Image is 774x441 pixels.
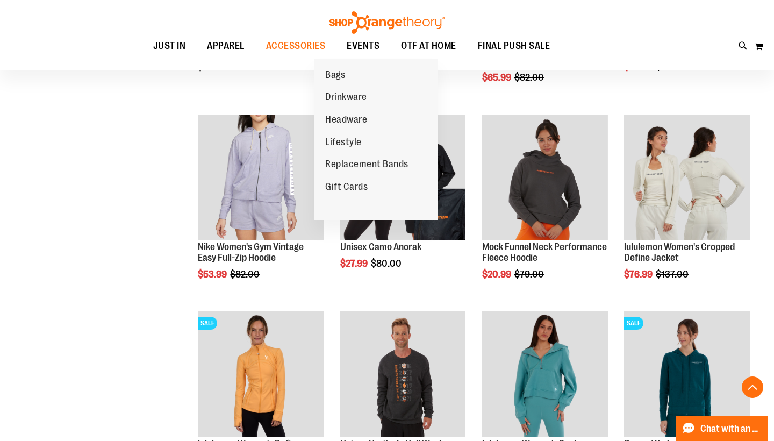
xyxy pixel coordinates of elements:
[514,72,546,83] span: $82.00
[482,115,608,240] img: Product image for Mock Funnel Neck Performance Fleece Hoodie
[477,109,613,307] div: product
[619,109,755,307] div: product
[198,317,217,330] span: SALE
[467,34,561,59] a: FINAL PUSH SALE
[196,34,255,58] a: APPAREL
[624,115,750,240] img: Product image for lululemon Define Jacket Cropped
[255,34,336,59] a: ACCESSORIES
[325,159,408,172] span: Replacement Bands
[340,241,421,252] a: Unisex Camo Anorak
[198,115,324,240] img: Product image for Nike Gym Vintage Easy Full Zip Hoodie
[624,317,643,330] span: SALE
[742,376,763,398] button: Back To Top
[482,241,607,263] a: Mock Funnel Neck Performance Fleece Hoodie
[336,34,390,59] a: EVENTS
[340,311,466,439] a: Product image for Unisex Heritage Hell Week Crewneck Sweatshirt
[390,34,467,59] a: OTF AT HOME
[314,109,378,131] a: Headware
[340,258,369,269] span: $27.99
[314,176,378,198] a: Gift Cards
[325,137,362,150] span: Lifestyle
[482,115,608,242] a: Product image for Mock Funnel Neck Performance Fleece Hoodie
[624,241,735,263] a: lululemon Women's Cropped Define Jacket
[700,424,761,434] span: Chat with an Expert
[624,311,750,439] a: Product image for Beyond Yoga Spacedye Everyday HoodieSALE
[192,109,329,307] div: product
[198,269,228,280] span: $53.99
[198,241,304,263] a: Nike Women's Gym Vintage Easy Full-Zip Hoodie
[325,114,367,127] span: Headware
[314,131,372,154] a: Lifestyle
[325,181,368,195] span: Gift Cards
[482,269,513,280] span: $20.99
[314,153,419,176] a: Replacement Bands
[624,269,654,280] span: $76.99
[230,269,261,280] span: $82.00
[198,311,324,437] img: Product image for lululemon Define Jacket
[347,34,379,58] span: EVENTS
[314,59,438,220] ul: ACCESSORIES
[328,11,446,34] img: Shop Orangetheory
[340,311,466,437] img: Product image for Unisex Heritage Hell Week Crewneck Sweatshirt
[198,115,324,242] a: Product image for Nike Gym Vintage Easy Full Zip Hoodie
[153,34,186,58] span: JUST IN
[482,311,608,439] a: Product image for lululemon Womens Scuba Oversized Half Zip
[478,34,550,58] span: FINAL PUSH SALE
[371,258,403,269] span: $80.00
[624,311,750,437] img: Product image for Beyond Yoga Spacedye Everyday Hoodie
[207,34,245,58] span: APPAREL
[676,416,768,441] button: Chat with an Expert
[514,269,546,280] span: $79.00
[325,91,367,105] span: Drinkware
[266,34,326,58] span: ACCESSORIES
[314,86,378,109] a: Drinkware
[314,64,356,87] a: Bags
[325,69,345,83] span: Bags
[624,115,750,242] a: Product image for lululemon Define Jacket Cropped
[142,34,197,59] a: JUST IN
[656,269,690,280] span: $137.00
[482,311,608,437] img: Product image for lululemon Womens Scuba Oversized Half Zip
[401,34,456,58] span: OTF AT HOME
[482,72,513,83] span: $65.99
[198,311,324,439] a: Product image for lululemon Define JacketSALE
